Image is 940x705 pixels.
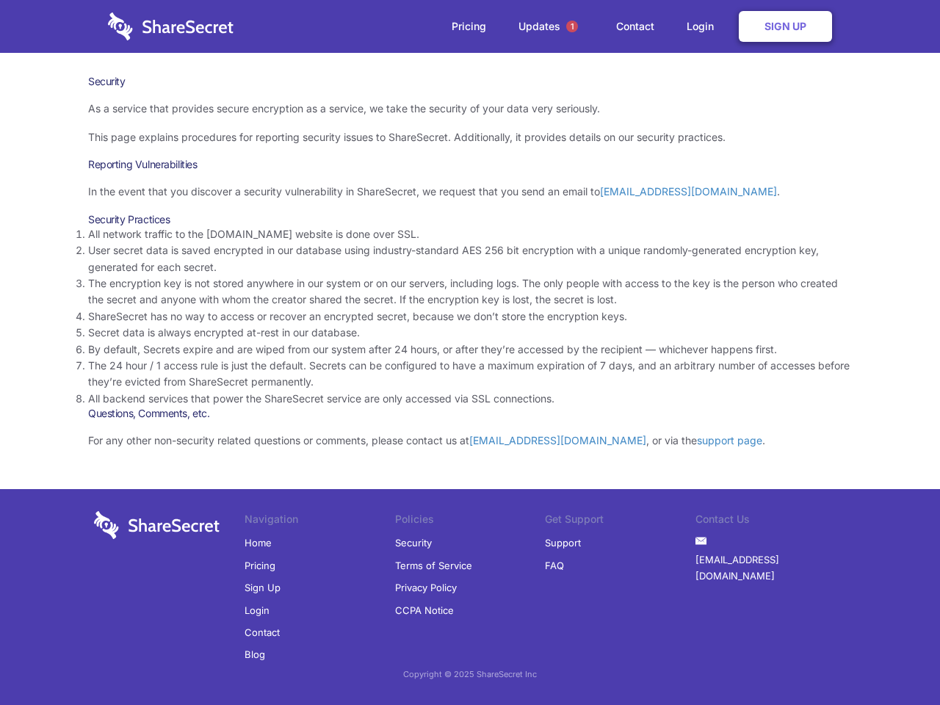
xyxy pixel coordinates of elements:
[245,511,395,532] li: Navigation
[88,158,852,171] h3: Reporting Vulnerabilities
[739,11,832,42] a: Sign Up
[108,12,234,40] img: logo-wordmark-white-trans-d4663122ce5f474addd5e946df7df03e33cb6a1c49d2221995e7729f52c070b2.svg
[600,185,777,198] a: [EMAIL_ADDRESS][DOMAIN_NAME]
[545,554,564,576] a: FAQ
[88,325,852,341] li: Secret data is always encrypted at-rest in our database.
[545,511,695,532] li: Get Support
[395,576,457,599] a: Privacy Policy
[245,621,280,643] a: Contact
[88,226,852,242] li: All network traffic to the [DOMAIN_NAME] website is done over SSL.
[245,599,270,621] a: Login
[697,434,762,446] a: support page
[88,101,852,117] p: As a service that provides secure encryption as a service, we take the security of your data very...
[88,433,852,449] p: For any other non-security related questions or comments, please contact us at , or via the .
[245,643,265,665] a: Blog
[88,308,852,325] li: ShareSecret has no way to access or recover an encrypted secret, because we don’t store the encry...
[88,184,852,200] p: In the event that you discover a security vulnerability in ShareSecret, we request that you send ...
[672,4,736,49] a: Login
[469,434,646,446] a: [EMAIL_ADDRESS][DOMAIN_NAME]
[88,341,852,358] li: By default, Secrets expire and are wiped from our system after 24 hours, or after they’re accesse...
[88,213,852,226] h3: Security Practices
[88,129,852,145] p: This page explains procedures for reporting security issues to ShareSecret. Additionally, it prov...
[245,532,272,554] a: Home
[88,275,852,308] li: The encryption key is not stored anywhere in our system or on our servers, including logs. The on...
[695,511,846,532] li: Contact Us
[88,242,852,275] li: User secret data is saved encrypted in our database using industry-standard AES 256 bit encryptio...
[395,554,472,576] a: Terms of Service
[88,358,852,391] li: The 24 hour / 1 access rule is just the default. Secrets can be configured to have a maximum expi...
[395,599,454,621] a: CCPA Notice
[88,407,852,420] h3: Questions, Comments, etc.
[695,549,846,587] a: [EMAIL_ADDRESS][DOMAIN_NAME]
[245,576,281,599] a: Sign Up
[88,391,852,407] li: All backend services that power the ShareSecret service are only accessed via SSL connections.
[88,75,852,88] h1: Security
[245,554,275,576] a: Pricing
[395,511,546,532] li: Policies
[437,4,501,49] a: Pricing
[601,4,669,49] a: Contact
[395,532,432,554] a: Security
[545,532,581,554] a: Support
[94,511,220,539] img: logo-wordmark-white-trans-d4663122ce5f474addd5e946df7df03e33cb6a1c49d2221995e7729f52c070b2.svg
[566,21,578,32] span: 1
